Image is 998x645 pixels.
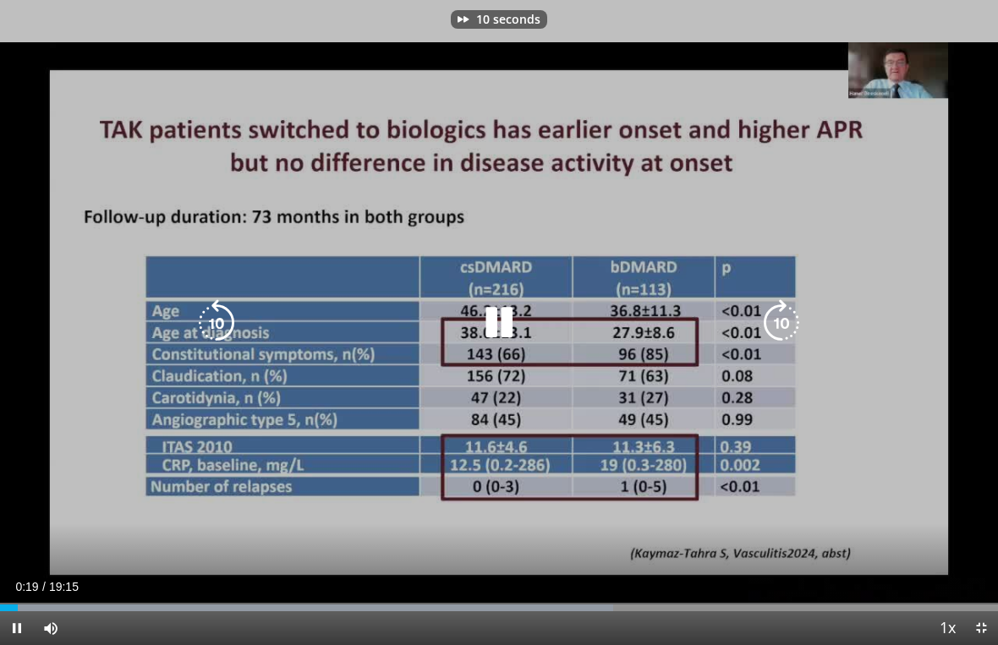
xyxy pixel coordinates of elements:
[964,611,998,645] button: Exit Fullscreen
[34,611,68,645] button: Mute
[49,580,79,593] span: 19:15
[930,611,964,645] button: Playback Rate
[42,580,46,593] span: /
[15,580,38,593] span: 0:19
[476,14,540,25] p: 10 seconds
